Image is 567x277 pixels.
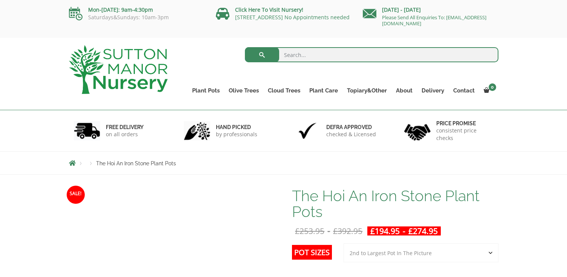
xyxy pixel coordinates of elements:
[69,45,168,94] img: logo
[245,47,498,62] input: Search...
[436,127,494,142] p: consistent price checks
[417,85,449,96] a: Delivery
[216,124,257,131] h6: hand picked
[333,226,362,236] bdi: 392.95
[295,226,300,236] span: £
[184,121,210,140] img: 2.jpg
[69,5,205,14] p: Mon-[DATE]: 9am-4:30pm
[489,83,496,91] span: 0
[404,119,431,142] img: 4.jpg
[235,14,350,21] a: [STREET_ADDRESS] No Appointments needed
[74,121,100,140] img: 1.jpg
[106,124,144,131] h6: FREE DELIVERY
[292,188,498,220] h1: The Hoi An Iron Stone Plant Pots
[479,85,498,96] a: 0
[449,85,479,96] a: Contact
[367,226,441,235] ins: -
[326,131,376,138] p: checked & Licensed
[67,186,85,204] span: Sale!
[305,85,342,96] a: Plant Care
[295,226,324,236] bdi: 253.95
[69,14,205,20] p: Saturdays&Sundays: 10am-3pm
[292,226,365,235] del: -
[96,160,176,166] span: The Hoi An Iron Stone Plant Pots
[224,85,263,96] a: Olive Trees
[370,226,400,236] bdi: 194.95
[263,85,305,96] a: Cloud Trees
[342,85,391,96] a: Topiary&Other
[326,124,376,131] h6: Defra approved
[294,121,321,140] img: 3.jpg
[292,245,332,260] label: Pot Sizes
[188,85,224,96] a: Plant Pots
[106,131,144,138] p: on all orders
[235,6,303,13] a: Click Here To Visit Nursery!
[408,226,413,236] span: £
[391,85,417,96] a: About
[333,226,338,236] span: £
[436,120,494,127] h6: Price promise
[216,131,257,138] p: by professionals
[408,226,438,236] bdi: 274.95
[370,226,375,236] span: £
[69,160,498,166] nav: Breadcrumbs
[363,5,498,14] p: [DATE] - [DATE]
[382,14,486,27] a: Please Send All Enquiries To: [EMAIL_ADDRESS][DOMAIN_NAME]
